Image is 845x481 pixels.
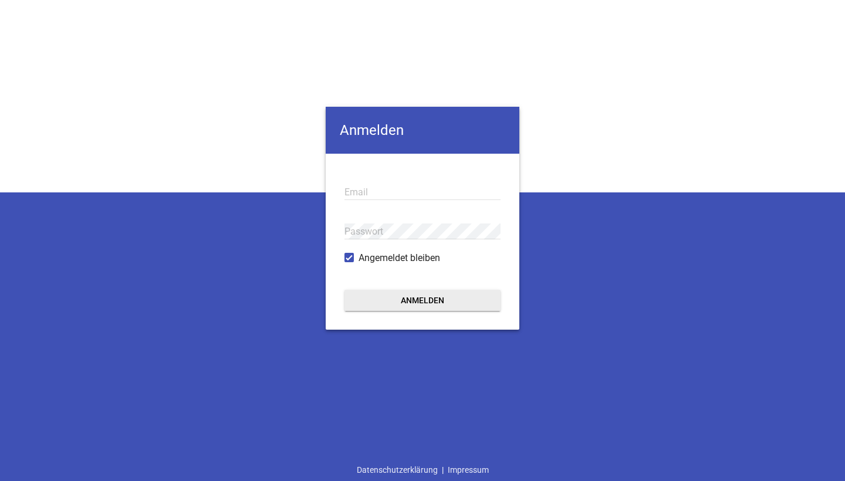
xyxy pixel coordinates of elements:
button: Anmelden [344,290,501,311]
div: | [353,459,493,481]
a: Datenschutzerklärung [353,459,442,481]
a: Impressum [444,459,493,481]
span: Angemeldet bleiben [359,251,440,265]
h4: Anmelden [326,107,519,154]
